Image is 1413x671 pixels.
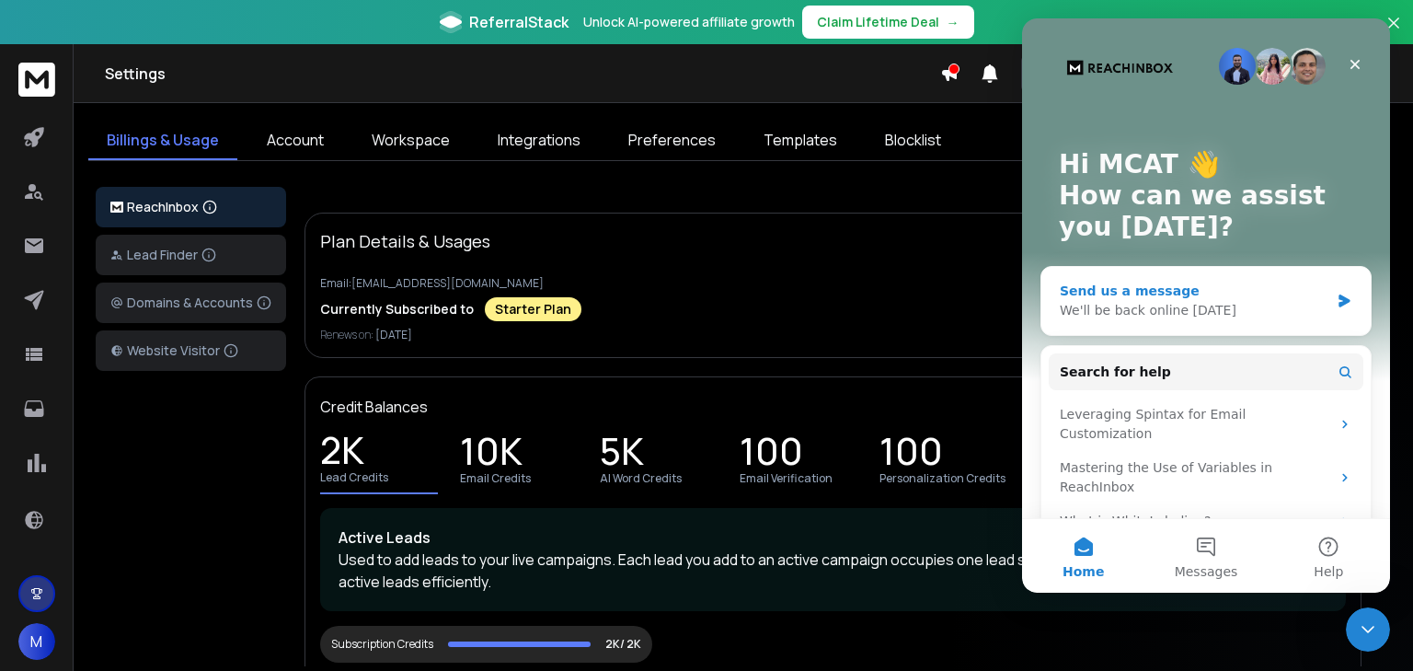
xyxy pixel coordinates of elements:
p: Currently Subscribed to [320,300,474,318]
a: Workspace [353,121,468,160]
span: ReferralStack [469,11,569,33]
h1: Settings [105,63,940,85]
span: [DATE] [375,327,412,342]
a: Preferences [610,121,734,160]
p: Active Leads [339,526,1327,549]
a: Blocklist [867,121,959,160]
p: Plan Details & Usages [320,228,490,254]
p: 10K [460,442,523,468]
span: → [947,13,959,31]
button: Lead Finder [96,235,286,275]
iframe: Intercom live chat [1346,607,1390,652]
iframe: Intercom live chat [1022,18,1390,593]
button: M [18,623,55,660]
p: Unlock AI-powered affiliate growth [583,13,795,31]
p: Renews on: [320,328,1346,342]
p: 2K/ 2K [605,637,641,652]
a: Integrations [479,121,599,160]
a: Account [248,121,342,160]
div: Starter Plan [485,297,581,321]
p: 5K [600,442,644,468]
p: Used to add leads to your live campaigns. Each lead you add to an active campaign occupies one le... [339,549,1327,593]
p: 100 [879,442,943,468]
button: Close banner [1382,11,1406,55]
p: Email: [EMAIL_ADDRESS][DOMAIN_NAME] [320,276,1346,291]
img: logo [110,202,123,214]
a: Templates [745,121,856,160]
button: Claim Lifetime Deal→ [802,6,974,39]
p: Email Credits [460,471,531,486]
button: ReachInbox [96,187,286,227]
p: Email Verification [740,471,833,486]
p: Credit Balances [320,396,428,418]
p: Lead Credits [320,470,388,485]
div: Subscription Credits [331,637,433,652]
p: 100 [740,442,803,468]
p: 2K [320,441,364,467]
p: AI Word Credits [600,471,682,486]
p: Personalization Credits [879,471,1005,486]
button: Website Visitor [96,330,286,371]
a: Billings & Usage [88,121,237,160]
button: Domains & Accounts [96,283,286,323]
